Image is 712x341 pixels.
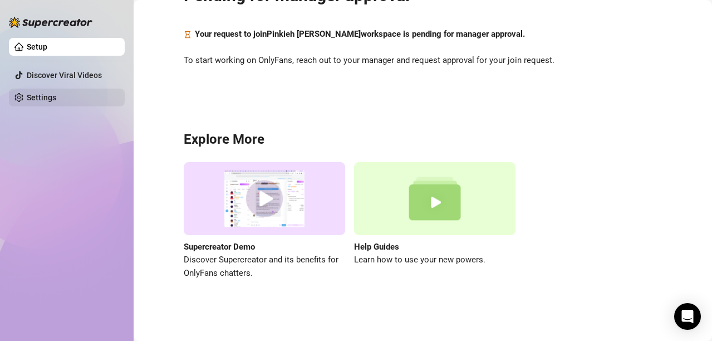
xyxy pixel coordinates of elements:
[354,254,515,267] span: Learn how to use your new powers.
[184,28,191,41] span: hourglass
[674,303,701,330] div: Open Intercom Messenger
[184,54,662,67] span: To start working on OnlyFans, reach out to your manager and request approval for your join request.
[195,29,525,39] strong: Your request to join Pinkieh [PERSON_NAME] workspace is pending for manager approval.
[27,71,102,80] a: Discover Viral Videos
[184,242,255,252] strong: Supercreator Demo
[354,242,399,252] strong: Help Guides
[354,162,515,235] img: help guides
[27,93,56,102] a: Settings
[184,131,662,149] h3: Explore More
[184,162,345,235] img: supercreator demo
[9,17,92,28] img: logo-BBDzfeDw.svg
[354,162,515,280] a: Help GuidesLearn how to use your new powers.
[27,42,47,51] a: Setup
[184,162,345,280] a: Supercreator DemoDiscover Supercreator and its benefits for OnlyFans chatters.
[184,254,345,280] span: Discover Supercreator and its benefits for OnlyFans chatters.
